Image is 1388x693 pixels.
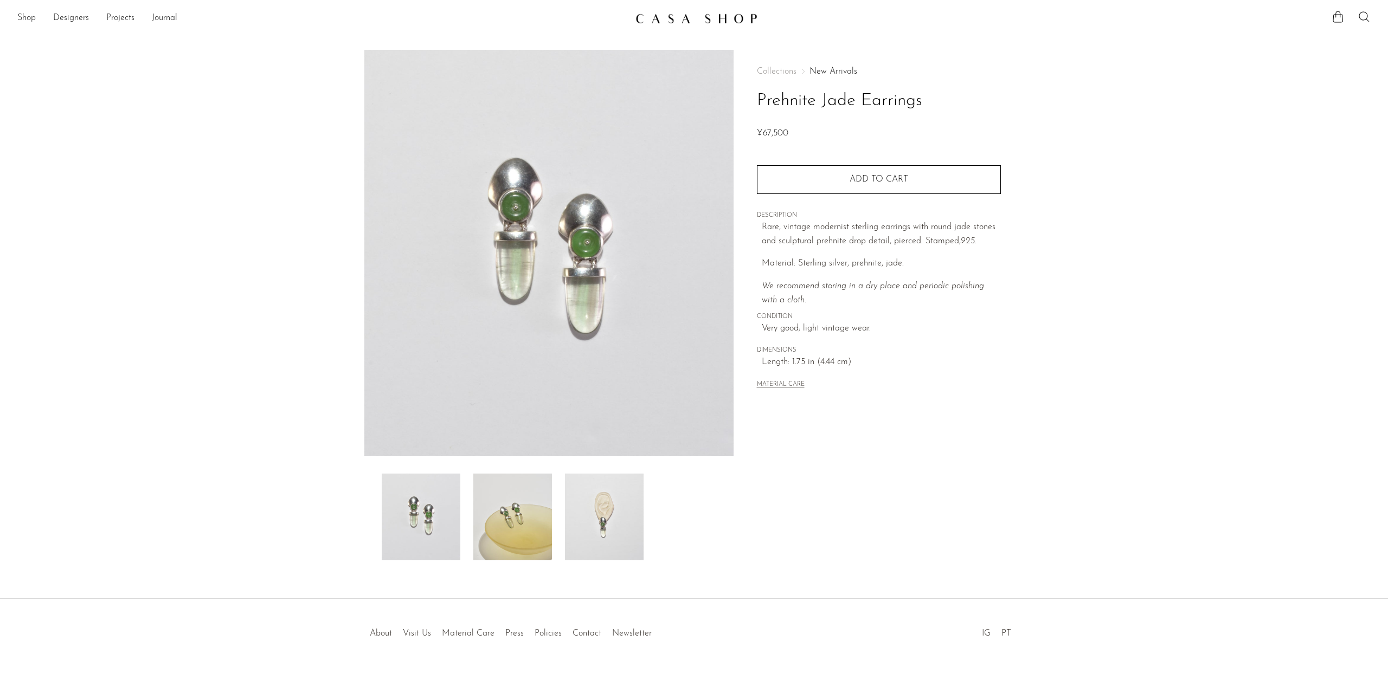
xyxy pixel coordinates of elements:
[757,129,788,138] span: ¥67,500
[757,67,796,76] span: Collections
[565,474,644,560] img: Prehnite Jade Earrings
[762,322,1001,336] span: Very good; light vintage wear.
[382,474,460,560] img: Prehnite Jade Earrings
[809,67,857,76] a: New Arrivals
[850,175,908,184] span: Add to cart
[403,629,431,638] a: Visit Us
[757,67,1001,76] nav: Breadcrumbs
[505,629,524,638] a: Press
[17,9,627,28] ul: NEW HEADER MENU
[982,629,991,638] a: IG
[535,629,562,638] a: Policies
[1001,629,1011,638] a: PT
[976,620,1017,641] ul: Social Medias
[762,355,1001,370] span: Length: 1.75 in (4.44 cm)
[757,165,1001,193] button: Add to cart
[757,312,1001,322] span: CONDITION
[17,11,36,25] a: Shop
[442,629,494,638] a: Material Care
[961,237,976,245] em: 925.
[762,221,1001,248] p: Rare, vintage modernist sterling earrings with round jade stones and sculptural prehnite drop det...
[364,620,657,641] ul: Quick links
[762,282,984,305] i: We recommend storing in a dry place and periodic polishing with a cloth.
[473,474,552,560] img: Prehnite Jade Earrings
[152,11,177,25] a: Journal
[573,629,601,638] a: Contact
[757,211,1001,221] span: DESCRIPTION
[757,346,1001,355] span: DIMENSIONS
[762,257,1001,271] p: Material: Sterling silver, prehnite, jade.
[106,11,134,25] a: Projects
[757,87,1001,115] h1: Prehnite Jade Earrings
[364,50,734,456] img: Prehnite Jade Earrings
[17,9,627,28] nav: Desktop navigation
[53,11,89,25] a: Designers
[370,629,392,638] a: About
[757,381,805,389] button: MATERIAL CARE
